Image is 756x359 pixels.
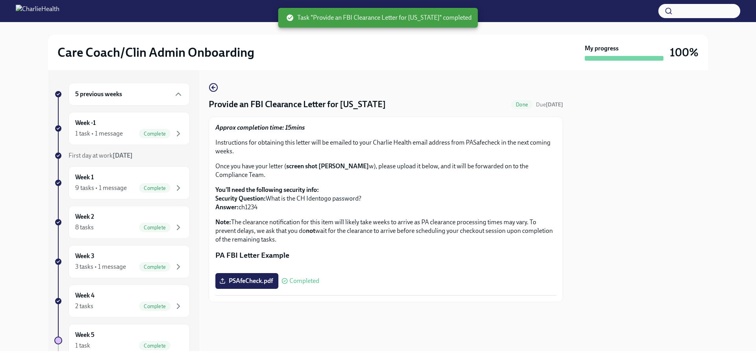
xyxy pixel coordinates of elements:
[546,101,563,108] strong: [DATE]
[75,119,96,127] h6: Week -1
[215,162,556,179] p: Once you have your letter ( w), please upload it below, and it will be forwarded on to the Compli...
[139,225,170,231] span: Complete
[670,45,699,60] h3: 100%
[585,44,619,53] strong: My progress
[54,112,190,145] a: Week -11 task • 1 messageComplete
[75,223,94,232] div: 8 tasks
[16,5,59,17] img: CharlieHealth
[75,129,123,138] div: 1 task • 1 message
[54,324,190,357] a: Week 51 taskComplete
[139,343,170,349] span: Complete
[306,227,315,234] strong: not
[139,131,170,137] span: Complete
[75,184,127,192] div: 9 tasks • 1 message
[536,101,563,108] span: Due
[215,218,556,244] p: The clearance notification for this item will likely take weeks to arrive as PA clearance process...
[215,186,319,193] strong: You'll need the following security info:
[215,203,239,211] strong: Answer:
[75,90,122,99] h6: 5 previous weeks
[75,212,94,221] h6: Week 2
[215,250,556,260] p: PA FBI Letter Example
[54,245,190,278] a: Week 33 tasks • 1 messageComplete
[75,291,94,300] h6: Week 4
[113,152,133,159] strong: [DATE]
[75,252,94,260] h6: Week 3
[54,151,190,160] a: First day at work[DATE]
[221,277,273,285] span: PSAfeCheck.pdf
[215,138,556,156] p: Instructions for obtaining this letter will be emailed to your Charlie Health email address from ...
[75,173,94,182] h6: Week 1
[75,302,93,311] div: 2 tasks
[215,218,231,226] strong: Note:
[69,83,190,106] div: 5 previous weeks
[215,124,305,131] strong: Approx completion time: 15mins
[215,273,278,289] label: PSAfeCheck.pdf
[215,186,556,212] p: What is the CH Identogo password? ch1234
[57,45,254,60] h2: Care Coach/Clin Admin Onboarding
[54,166,190,199] a: Week 19 tasks • 1 messageComplete
[54,285,190,318] a: Week 42 tasksComplete
[75,262,126,271] div: 3 tasks • 1 message
[286,13,472,22] span: Task "Provide an FBI Clearance Letter for [US_STATE]" completed
[536,101,563,108] span: August 28th, 2025 08:00
[289,278,319,284] span: Completed
[286,162,369,170] strong: screen shot [PERSON_NAME]
[215,195,266,202] strong: Security Question:
[75,331,94,339] h6: Week 5
[511,102,533,108] span: Done
[209,99,386,110] h4: Provide an FBI Clearance Letter for [US_STATE]
[139,264,170,270] span: Complete
[54,206,190,239] a: Week 28 tasksComplete
[139,185,170,191] span: Complete
[75,341,90,350] div: 1 task
[69,152,133,159] span: First day at work
[139,303,170,309] span: Complete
